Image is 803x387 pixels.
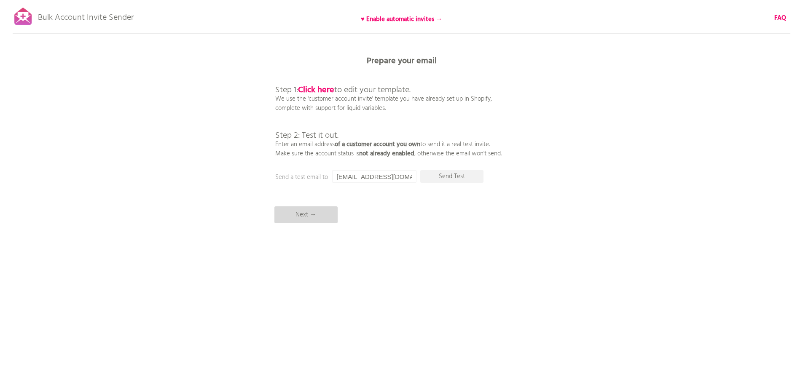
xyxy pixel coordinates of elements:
[359,149,414,159] b: not already enabled
[275,83,411,97] span: Step 1: to edit your template.
[298,83,334,97] a: Click here
[335,139,420,149] b: of a customer account you own
[420,170,483,183] p: Send Test
[274,206,338,223] p: Next →
[361,14,442,24] b: ♥ Enable automatic invites →
[367,54,437,68] b: Prepare your email
[275,129,338,142] span: Step 2: Test it out.
[774,13,786,23] a: FAQ
[275,173,444,182] p: Send a test email to
[275,67,502,158] p: We use the 'customer account invite' template you have already set up in Shopify, complete with s...
[38,5,134,26] p: Bulk Account Invite Sender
